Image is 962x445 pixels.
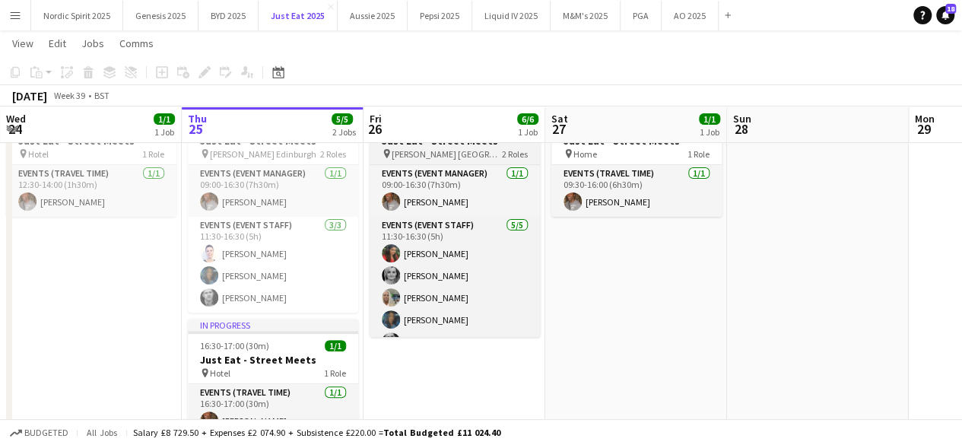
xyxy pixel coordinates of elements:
span: Fri [370,112,382,126]
button: Nordic Spirit 2025 [31,1,123,30]
span: 2 Roles [502,148,528,160]
a: 18 [936,6,954,24]
span: 1/1 [154,113,175,125]
div: Salary £8 729.50 + Expenses £2 074.90 + Subsistence £220.00 = [133,427,500,438]
a: View [6,33,40,53]
span: 18 [945,4,956,14]
div: In progress [188,319,358,331]
button: Genesis 2025 [123,1,198,30]
app-job-card: 12:30-14:00 (1h30m)1/1Just Eat - Street Meets Hotel1 RoleEvents (Travel Time)1/112:30-14:00 (1h30... [6,112,176,217]
span: [PERSON_NAME] [GEOGRAPHIC_DATA] [392,148,502,160]
span: 6/6 [517,113,538,125]
span: [PERSON_NAME] Edinburgh [210,148,316,160]
a: Comms [113,33,160,53]
button: Liquid IV 2025 [472,1,551,30]
span: Hotel [28,148,49,160]
app-card-role: Events (Travel Time)1/112:30-14:00 (1h30m)[PERSON_NAME] [6,165,176,217]
span: Home [573,148,597,160]
button: PGA [621,1,662,30]
span: Sat [551,112,568,126]
span: 25 [186,120,207,138]
span: 1 Role [687,148,710,160]
div: [DATE] [12,88,47,103]
a: Edit [43,33,72,53]
app-card-role: Events (Event Staff)5/511:30-16:30 (5h)[PERSON_NAME][PERSON_NAME][PERSON_NAME][PERSON_NAME][PERSO... [370,217,540,357]
span: 26 [367,120,382,138]
button: Pepsi 2025 [408,1,472,30]
button: Budgeted [8,424,71,441]
span: 1/1 [325,340,346,351]
button: AO 2025 [662,1,719,30]
span: All jobs [84,427,120,438]
div: 1 Job [518,126,538,138]
app-job-card: 09:00-16:30 (7h30m)6/6Just Eat - Street Meets [PERSON_NAME] [GEOGRAPHIC_DATA]2 RolesEvents (Event... [370,112,540,337]
button: Aussie 2025 [338,1,408,30]
span: 27 [549,120,568,138]
app-job-card: 09:30-16:00 (6h30m)1/1Just Eat - Street Meets Home1 RoleEvents (Travel Time)1/109:30-16:00 (6h30m... [551,112,722,217]
app-card-role: Events (Travel Time)1/116:30-17:00 (30m)[PERSON_NAME] [188,384,358,436]
app-job-card: 09:00-16:30 (7h30m)4/4Just Eat - Street Meets [PERSON_NAME] Edinburgh2 RolesEvents (Event Manager... [188,112,358,313]
span: 1 Role [324,367,346,379]
button: BYD 2025 [198,1,259,30]
span: 29 [913,120,935,138]
span: 1/1 [699,113,720,125]
span: Jobs [81,37,104,50]
button: Just Eat 2025 [259,1,338,30]
app-card-role: Events (Event Staff)3/311:30-16:30 (5h)[PERSON_NAME][PERSON_NAME][PERSON_NAME] [188,217,358,313]
span: View [12,37,33,50]
span: 16:30-17:00 (30m) [200,340,269,351]
div: 1 Job [154,126,174,138]
app-card-role: Events (Event Manager)1/109:00-16:30 (7h30m)[PERSON_NAME] [188,165,358,217]
span: 1 Role [142,148,164,160]
span: Mon [915,112,935,126]
app-job-card: In progress16:30-17:00 (30m)1/1Just Eat - Street Meets Hotel1 RoleEvents (Travel Time)1/116:30-17... [188,319,358,436]
span: 5/5 [332,113,353,125]
span: Edit [49,37,66,50]
h3: Just Eat - Street Meets [188,353,358,367]
span: Budgeted [24,428,68,438]
span: 28 [731,120,751,138]
button: M&M's 2025 [551,1,621,30]
app-card-role: Events (Travel Time)1/109:30-16:00 (6h30m)[PERSON_NAME] [551,165,722,217]
span: 24 [4,120,26,138]
span: Hotel [210,367,230,379]
span: 2 Roles [320,148,346,160]
span: Sun [733,112,751,126]
span: Thu [188,112,207,126]
span: Wed [6,112,26,126]
app-card-role: Events (Event Manager)1/109:00-16:30 (7h30m)[PERSON_NAME] [370,165,540,217]
div: 1 Job [700,126,719,138]
div: 2 Jobs [332,126,356,138]
span: Week 39 [50,90,88,101]
div: BST [94,90,110,101]
a: Jobs [75,33,110,53]
span: Total Budgeted £11 024.40 [383,427,500,438]
span: Comms [119,37,154,50]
